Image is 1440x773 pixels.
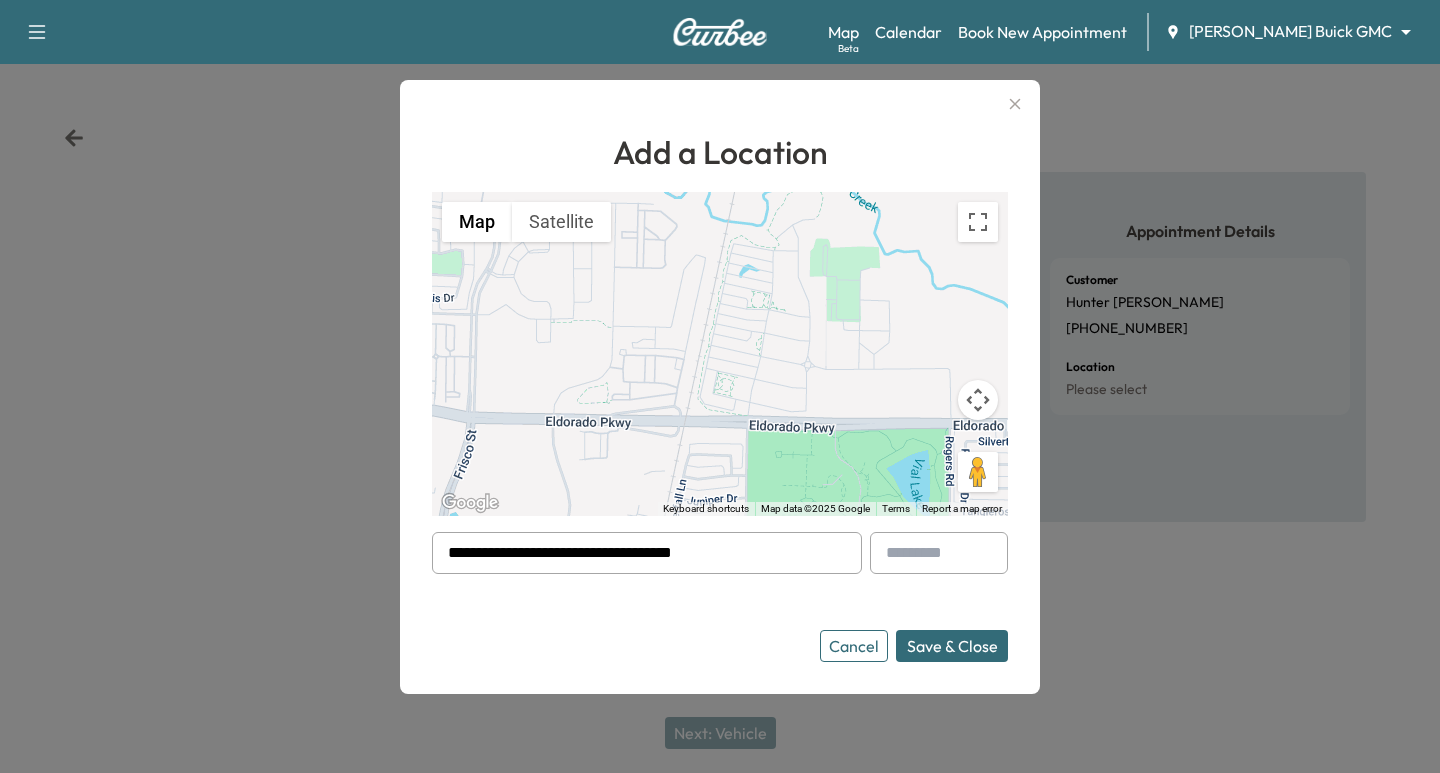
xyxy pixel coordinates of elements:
[958,202,998,242] button: Toggle fullscreen view
[838,41,859,56] div: Beta
[896,630,1008,662] button: Save & Close
[761,503,870,514] span: Map data ©2025 Google
[882,503,910,514] a: Terms (opens in new tab)
[820,630,888,662] button: Cancel
[958,380,998,420] button: Map camera controls
[672,18,768,46] img: Curbee Logo
[512,202,611,242] button: Show satellite imagery
[958,20,1127,44] a: Book New Appointment
[437,490,503,516] a: Open this area in Google Maps (opens a new window)
[1189,20,1392,43] span: [PERSON_NAME] Buick GMC
[442,202,512,242] button: Show street map
[437,490,503,516] img: Google
[922,503,1002,514] a: Report a map error
[663,502,749,516] button: Keyboard shortcuts
[875,20,942,44] a: Calendar
[828,20,859,44] a: MapBeta
[432,128,1008,176] h1: Add a Location
[958,452,998,492] button: Drag Pegman onto the map to open Street View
